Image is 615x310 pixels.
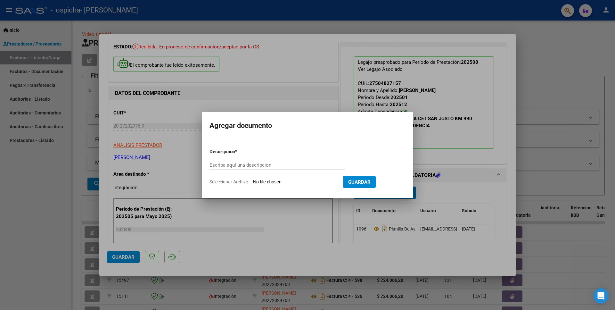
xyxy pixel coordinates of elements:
div: Open Intercom Messenger [593,288,609,304]
p: Descripcion [209,148,268,155]
h2: Agregar documento [209,120,406,132]
button: Guardar [343,176,376,188]
span: Seleccionar Archivo [209,179,248,184]
span: Guardar [348,179,371,185]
